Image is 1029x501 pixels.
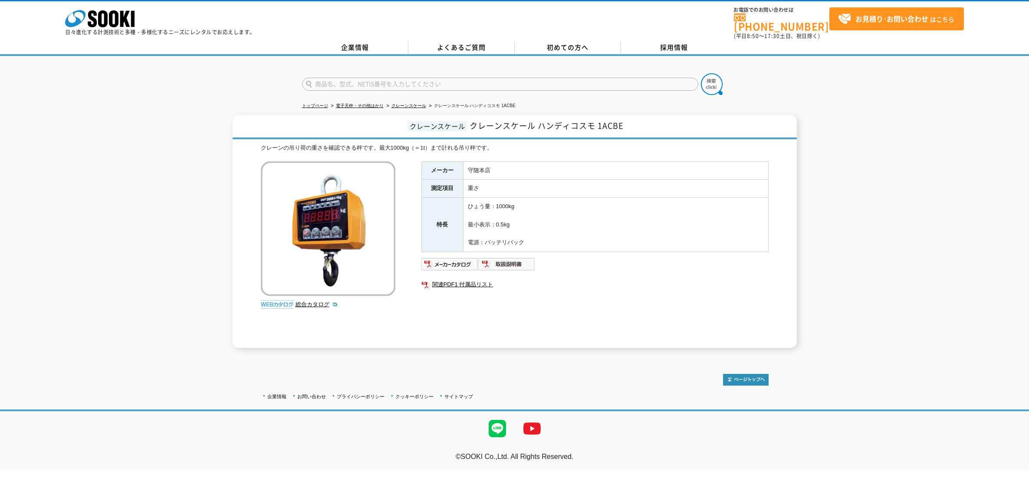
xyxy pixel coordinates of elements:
[463,198,768,252] td: ひょう量：1000kg 最小表示：0.5kg 電源：バッテリパック
[427,102,516,111] li: クレーンスケール ハンディコスモ 1ACBE
[421,263,478,269] a: メーカーカタログ
[480,411,515,446] img: LINE
[421,198,463,252] th: 特長
[547,43,588,52] span: 初めての方へ
[302,78,698,91] input: 商品名、型式、NETIS番号を入力してください
[470,120,624,131] span: クレーンスケール ハンディコスモ 1ACBE
[764,32,780,40] span: 17:30
[734,13,829,31] a: [PHONE_NUMBER]
[408,121,467,131] span: クレーンスケール
[829,7,964,30] a: お見積り･お問い合わせはこちら
[734,32,820,40] span: (平日 ～ 土日、祝日除く)
[723,374,769,386] img: トップページへ
[621,41,727,54] a: 採用情報
[302,103,328,108] a: トップページ
[478,263,535,269] a: 取扱説明書
[515,411,549,446] img: YouTube
[302,41,408,54] a: 企業情報
[996,462,1029,469] a: テストMail
[408,41,515,54] a: よくあるご質問
[747,32,759,40] span: 8:50
[336,103,384,108] a: 電子天秤・その他はかり
[65,29,255,35] p: 日々進化する計測技術と多種・多様化するニーズにレンタルでお応えします。
[463,161,768,180] td: 守随本店
[701,73,723,95] img: btn_search.png
[421,257,478,271] img: メーカーカタログ
[855,13,928,24] strong: お見積り･お問い合わせ
[261,161,395,296] img: クレーンスケール ハンディコスモ 1ACBE
[267,394,286,399] a: 企業情報
[734,7,829,13] span: お電話でのお問い合わせは
[463,180,768,198] td: 重さ
[391,103,426,108] a: クレーンスケール
[297,394,326,399] a: お問い合わせ
[395,394,434,399] a: クッキーポリシー
[478,257,535,271] img: 取扱説明書
[421,161,463,180] th: メーカー
[421,279,769,290] a: 関連PDF1 付属品リスト
[444,394,473,399] a: サイトマップ
[296,301,338,308] a: 総合カタログ
[515,41,621,54] a: 初めての方へ
[421,180,463,198] th: 測定項目
[337,394,385,399] a: プライバシーポリシー
[261,144,769,153] div: クレーンの吊り荷の重さを確認できる秤です。最大1000kg（＝1t）まで計れる吊り秤です。
[261,300,293,309] img: webカタログ
[838,13,954,26] span: はこちら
